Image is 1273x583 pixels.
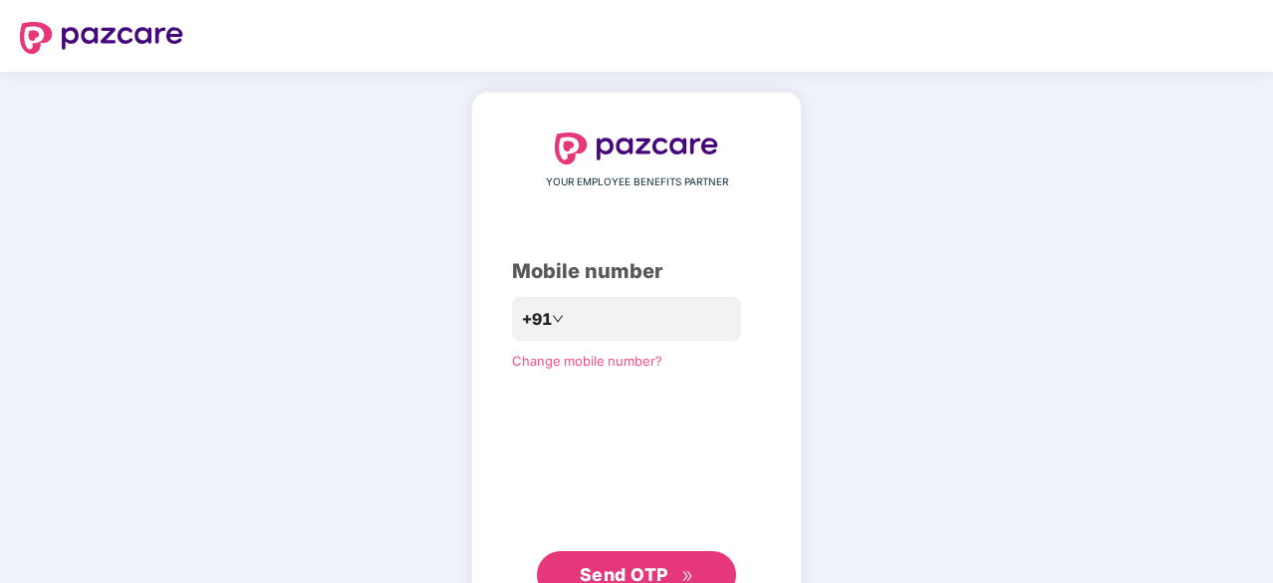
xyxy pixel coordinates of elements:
span: YOUR EMPLOYEE BENEFITS PARTNER [546,174,728,190]
span: down [552,313,564,325]
span: double-right [681,570,694,583]
img: logo [555,133,718,164]
span: +91 [522,307,552,332]
img: logo [20,22,183,54]
div: Mobile number [512,256,761,287]
a: Change mobile number? [512,353,662,369]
